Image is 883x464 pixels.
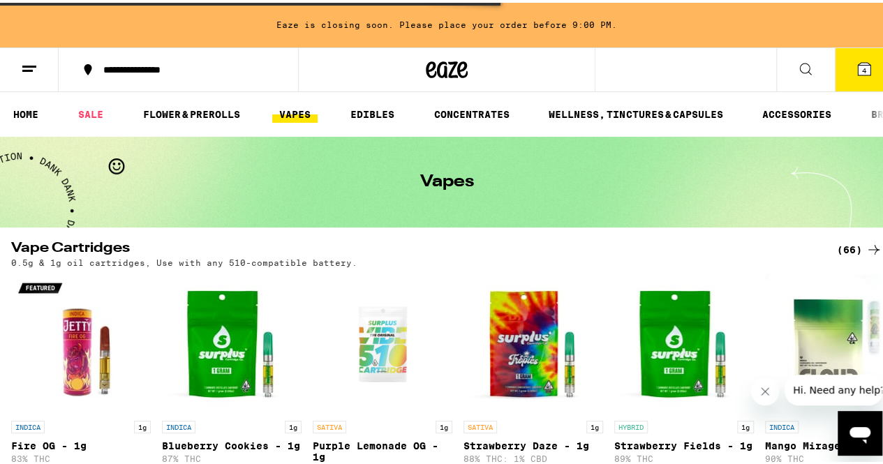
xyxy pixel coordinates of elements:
a: EDIBLES [343,103,401,120]
p: Strawberry Fields - 1g [614,437,754,449]
img: Surplus - Strawberry Daze - 1g [463,271,603,411]
p: Strawberry Daze - 1g [463,437,603,449]
h2: Vape Cartridges [11,239,814,255]
p: 83% THC [11,451,151,461]
a: WELLNESS, TINCTURES & CAPSULES [542,103,729,120]
p: INDICA [765,418,799,431]
span: Hi. Need any help? [8,10,101,21]
p: SATIVA [463,418,497,431]
a: SALE [71,103,110,120]
iframe: Close message [751,375,779,403]
img: Surplus - Strawberry Fields - 1g [614,271,754,411]
p: 88% THC: 1% CBD [463,451,603,461]
a: HOME [6,103,45,120]
p: Purple Lemonade OG - 1g [313,437,452,460]
p: SATIVA [313,418,346,431]
p: HYBRID [614,418,648,431]
p: 1g [285,418,302,431]
a: ACCESSORIES [755,103,838,120]
p: Blueberry Cookies - 1g [162,437,302,449]
h1: Vapes [420,171,474,188]
p: 1g [586,418,603,431]
iframe: Button to launch messaging window [838,408,882,453]
p: Fire OG - 1g [11,437,151,449]
a: FLOWER & PREROLLS [136,103,247,120]
span: 4 [862,63,866,72]
p: 0.5g & 1g oil cartridges, Use with any 510-compatible battery. [11,255,357,264]
img: Surplus - Blueberry Cookies - 1g [162,271,302,411]
p: 1g [737,418,754,431]
iframe: Message from company [785,372,882,403]
p: 87% THC [162,451,302,461]
p: 1g [134,418,151,431]
a: CONCENTRATES [427,103,517,120]
p: 89% THC [614,451,754,461]
p: INDICA [11,418,45,431]
a: (66) [837,239,882,255]
img: Surplus - Purple Lemonade OG - 1g [327,271,439,411]
p: 1g [436,418,452,431]
img: Jetty Extracts - Fire OG - 1g [11,271,151,411]
a: VAPES [272,103,318,120]
p: INDICA [162,418,195,431]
